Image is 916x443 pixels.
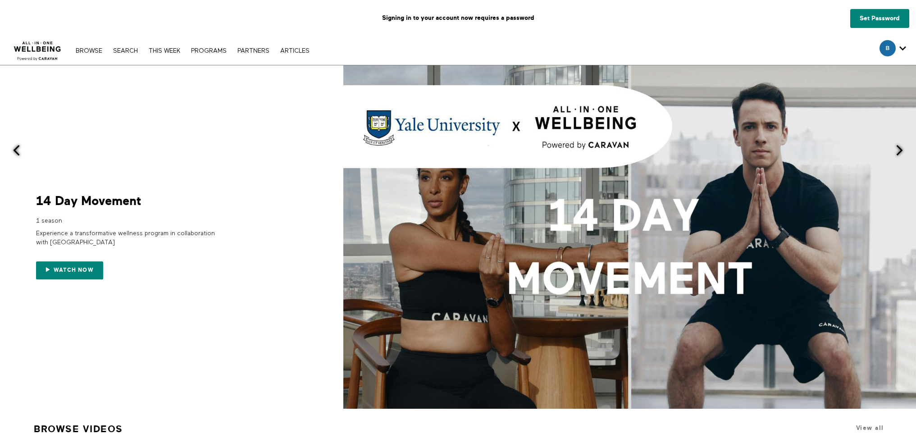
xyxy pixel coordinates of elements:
[10,35,65,62] img: CARAVAN
[71,46,314,55] nav: Primary
[187,48,231,54] a: PROGRAMS
[144,48,185,54] a: THIS WEEK
[850,9,909,28] a: Set Password
[34,420,123,438] a: Browse Videos
[233,48,274,54] a: PARTNERS
[109,48,142,54] a: Search
[7,7,909,29] p: Signing in to your account now requires a password
[276,48,314,54] a: ARTICLES
[873,36,913,65] div: Secondary
[71,48,107,54] a: Browse
[856,425,884,431] a: View all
